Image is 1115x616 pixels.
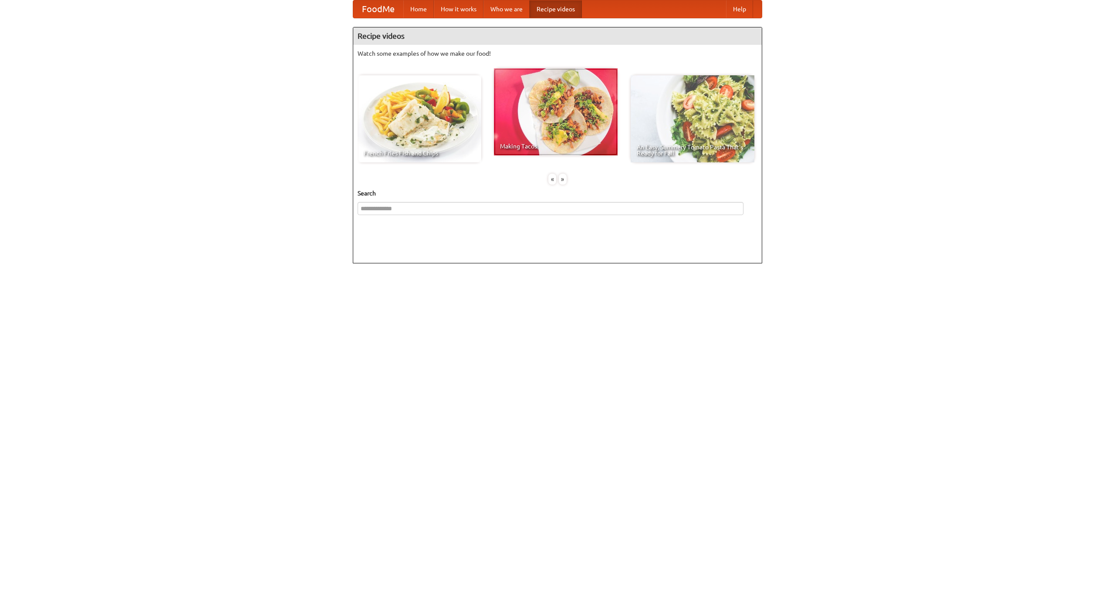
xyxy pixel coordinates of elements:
[364,150,475,156] span: French Fries Fish and Chips
[530,0,582,18] a: Recipe videos
[358,75,481,162] a: French Fries Fish and Chips
[403,0,434,18] a: Home
[500,143,612,149] span: Making Tacos
[434,0,483,18] a: How it works
[353,0,403,18] a: FoodMe
[726,0,753,18] a: Help
[637,144,748,156] span: An Easy, Summery Tomato Pasta That's Ready for Fall
[559,174,567,185] div: »
[631,75,754,162] a: An Easy, Summery Tomato Pasta That's Ready for Fall
[358,189,757,198] h5: Search
[494,68,618,155] a: Making Tacos
[483,0,530,18] a: Who we are
[353,27,762,45] h4: Recipe videos
[548,174,556,185] div: «
[358,49,757,58] p: Watch some examples of how we make our food!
